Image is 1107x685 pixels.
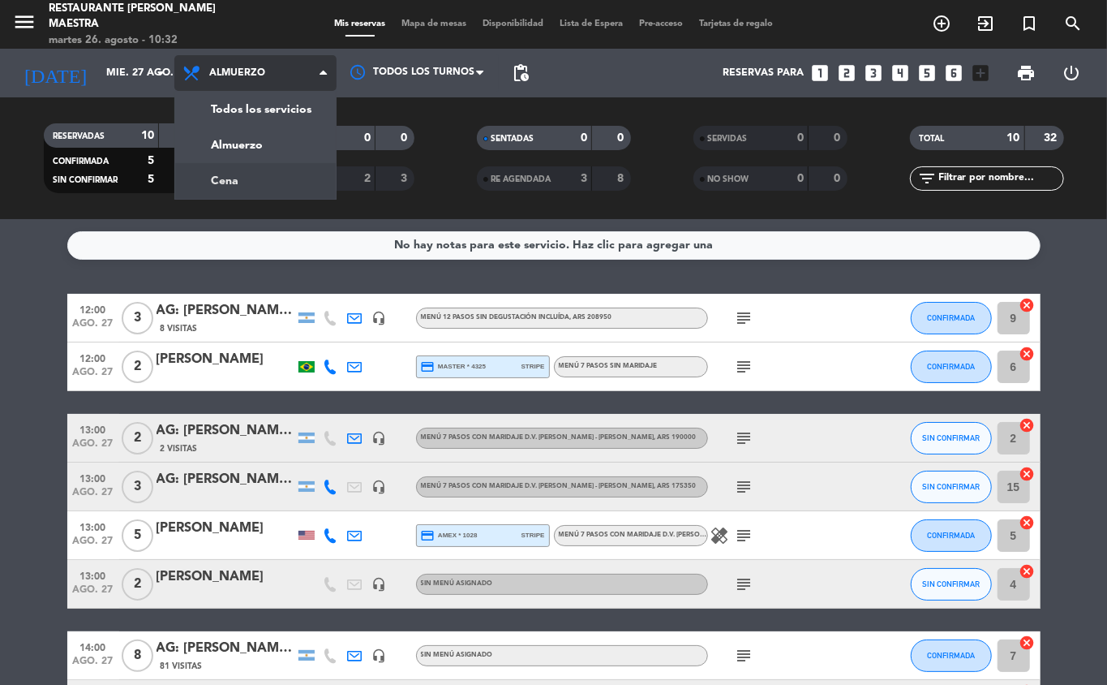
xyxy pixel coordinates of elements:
[209,67,265,79] span: Almuerzo
[73,637,114,656] span: 14:00
[922,482,980,491] span: SIN CONFIRMAR
[735,646,754,666] i: subject
[372,480,387,494] i: headset_mic
[12,10,36,34] i: menu
[1062,63,1082,83] i: power_settings_new
[491,135,534,143] span: SENTADAS
[559,532,835,538] span: Menú 7 pasos con maridaje D.V. [PERSON_NAME] - [PERSON_NAME]
[1019,297,1036,313] i: cancel
[73,584,114,603] span: ago. 27
[364,173,371,184] strong: 2
[175,92,336,127] a: Todos los servicios
[1007,132,1020,144] strong: 10
[864,62,885,84] i: looks_3
[122,568,153,601] span: 2
[911,568,992,601] button: SIN CONFIRMAR
[581,132,587,144] strong: 0
[654,483,697,489] span: , ARS 175350
[73,517,114,536] span: 13:00
[511,63,530,83] span: pending_actions
[1049,49,1095,97] div: LOG OUT
[1016,63,1036,83] span: print
[735,526,754,545] i: subject
[157,420,294,442] div: AG: [PERSON_NAME] X 2 / [PERSON_NAME]
[570,314,612,321] span: , ARS 208950
[421,483,697,489] span: Menú 7 pasos con maridaje D.V. [PERSON_NAME] - [PERSON_NAME]
[393,19,474,28] span: Mapa de mesas
[932,14,951,33] i: add_circle_outline
[175,127,336,163] a: Almuerzo
[837,62,858,84] i: looks_two
[122,640,153,672] span: 8
[617,132,627,144] strong: 0
[976,14,995,33] i: exit_to_app
[161,442,198,455] span: 2 Visitas
[372,648,387,663] i: headset_mic
[73,438,114,457] span: ago. 27
[421,314,612,321] span: Menú 12 pasos sin degustación incluída
[797,173,804,184] strong: 0
[920,135,945,143] span: TOTAL
[394,236,713,255] div: No hay notas para este servicio. Haz clic para agregar una
[1044,132,1060,144] strong: 32
[421,360,436,374] i: credit_card
[971,62,992,84] i: add_box
[73,566,114,584] span: 13:00
[917,62,938,84] i: looks_5
[1019,635,1036,651] i: cancel
[890,62,912,84] i: looks_4
[372,577,387,592] i: headset_mic
[73,536,114,554] span: ago. 27
[148,174,154,185] strong: 5
[735,477,754,497] i: subject
[54,132,105,140] span: RESERVADAS
[581,173,587,184] strong: 3
[521,361,545,372] span: stripe
[521,530,545,541] span: stripe
[122,471,153,503] span: 3
[148,155,154,166] strong: 5
[401,132,410,144] strong: 0
[918,169,938,188] i: filter_list
[421,528,436,543] i: credit_card
[911,422,992,455] button: SIN CONFIRMAR
[175,163,336,199] a: Cena
[49,32,264,49] div: martes 26. agosto - 10:32
[797,132,804,144] strong: 0
[810,62,831,84] i: looks_one
[364,132,371,144] strong: 0
[421,580,493,587] span: Sin menú asignado
[12,10,36,40] button: menu
[73,367,114,386] span: ago. 27
[617,173,627,184] strong: 8
[73,420,114,438] span: 13:00
[1019,563,1036,579] i: cancel
[938,170,1063,187] input: Filtrar por nombre...
[834,173,843,184] strong: 0
[708,175,749,183] span: NO SHOW
[710,526,730,545] i: healing
[735,308,754,328] i: subject
[911,471,992,503] button: SIN CONFIRMAR
[122,302,153,334] span: 3
[735,429,754,448] i: subject
[372,431,387,446] i: headset_mic
[927,313,975,322] span: CONFIRMADA
[631,19,691,28] span: Pre-acceso
[73,487,114,506] span: ago. 27
[421,528,478,543] span: amex * 1028
[151,63,170,83] i: arrow_drop_down
[944,62,965,84] i: looks_6
[1063,14,1083,33] i: search
[73,468,114,487] span: 13:00
[122,422,153,455] span: 2
[157,567,294,588] div: [PERSON_NAME]
[161,660,203,673] span: 81 Visitas
[1019,417,1036,433] i: cancel
[161,322,198,335] span: 8 Visitas
[911,351,992,383] button: CONFIRMADA
[421,434,697,441] span: Menú 7 pasos con maridaje D.V. [PERSON_NAME] - [PERSON_NAME]
[54,157,109,166] span: CONFIRMADA
[421,652,493,658] span: Sin menú asignado
[54,176,118,184] span: SIN CONFIRMAR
